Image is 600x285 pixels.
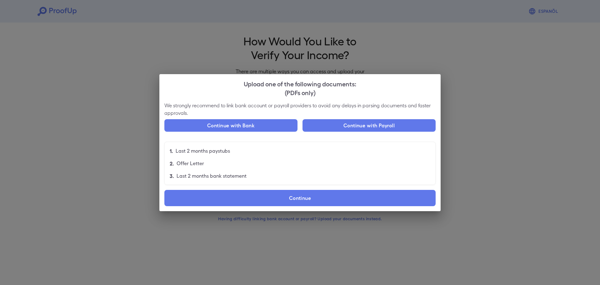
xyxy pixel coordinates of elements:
p: 2. [170,160,174,167]
button: Continue with Bank [164,119,297,132]
p: Offer Letter [177,160,204,167]
p: We strongly recommend to link bank account or payroll providers to avoid any delays in parsing do... [164,102,436,117]
p: 1. [170,147,173,155]
p: 3. [170,172,174,180]
p: Last 2 months bank statement [177,172,247,180]
div: (PDFs only) [164,88,436,97]
button: Continue with Payroll [302,119,436,132]
h2: Upload one of the following documents: [159,74,441,102]
p: Last 2 months paystubs [176,147,230,155]
label: Continue [164,190,436,206]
